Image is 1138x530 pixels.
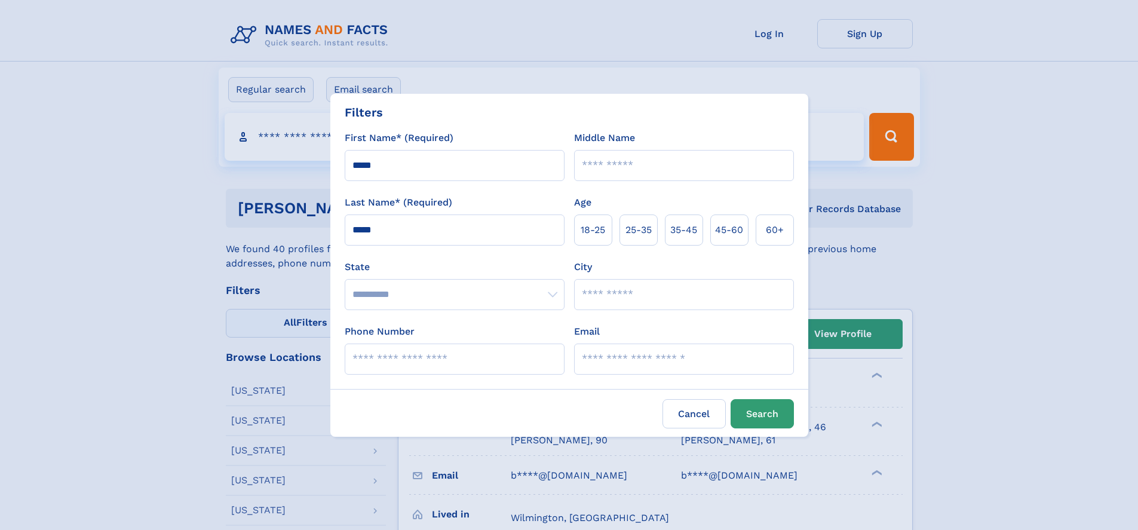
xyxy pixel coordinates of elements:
label: Age [574,195,591,210]
label: State [345,260,565,274]
span: 60+ [766,223,784,237]
button: Search [731,399,794,428]
div: Filters [345,103,383,121]
label: Last Name* (Required) [345,195,452,210]
label: City [574,260,592,274]
label: Email [574,324,600,339]
label: Phone Number [345,324,415,339]
span: 35‑45 [670,223,697,237]
span: 25‑35 [625,223,652,237]
span: 18‑25 [581,223,605,237]
label: First Name* (Required) [345,131,453,145]
label: Cancel [662,399,726,428]
label: Middle Name [574,131,635,145]
span: 45‑60 [715,223,743,237]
